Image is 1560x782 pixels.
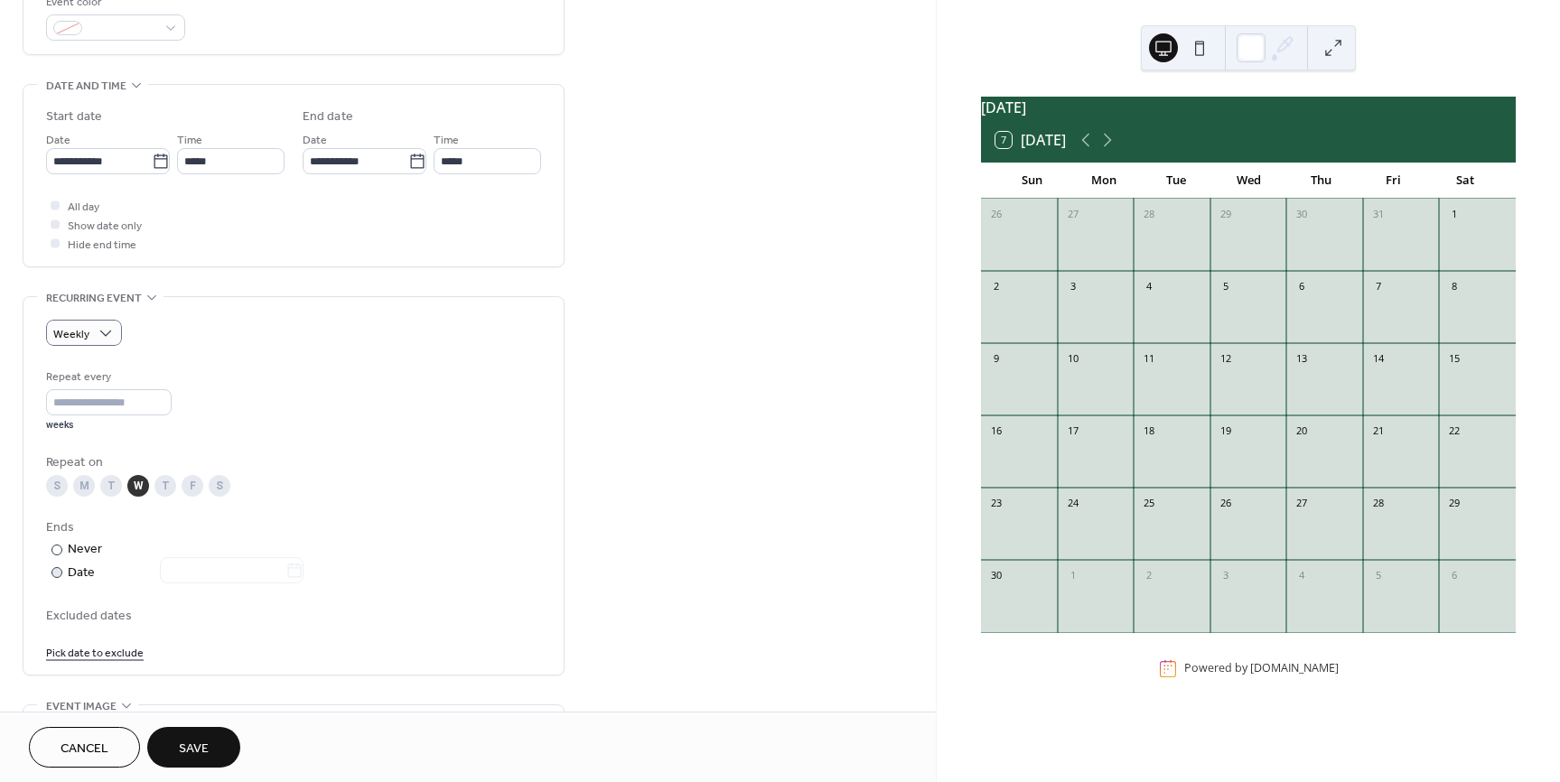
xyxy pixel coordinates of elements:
div: Powered by [1184,660,1339,675]
div: T [100,475,122,497]
div: [DATE] [981,97,1516,118]
div: 15 [1444,349,1464,369]
div: 16 [986,422,1006,442]
div: Repeat on [46,453,537,472]
div: Sun [995,163,1068,199]
div: 28 [1369,494,1388,514]
div: 22 [1444,422,1464,442]
div: 24 [1063,494,1083,514]
span: Time [434,131,459,150]
div: End date [303,107,353,126]
button: 7[DATE] [989,127,1072,153]
span: Weekly [53,324,89,345]
div: 2 [1139,566,1159,586]
div: Tue [1140,163,1212,199]
div: 27 [1063,205,1083,225]
div: 30 [1292,205,1312,225]
div: Fri [1357,163,1429,199]
div: 2 [986,277,1006,297]
span: Cancel [61,740,108,759]
span: Show date only [68,217,142,236]
div: 5 [1216,277,1236,297]
div: 23 [986,494,1006,514]
div: Never [68,540,103,559]
div: Sat [1429,163,1501,199]
div: 31 [1369,205,1388,225]
div: 9 [986,349,1006,369]
div: 13 [1292,349,1312,369]
span: Recurring event [46,289,142,308]
div: 27 [1292,494,1312,514]
div: 28 [1139,205,1159,225]
button: Save [147,727,240,768]
div: 21 [1369,422,1388,442]
div: 3 [1063,277,1083,297]
span: Excluded dates [46,607,541,626]
span: Event image [46,697,117,716]
div: 1 [1063,566,1083,586]
div: 29 [1444,494,1464,514]
div: Wed [1212,163,1284,199]
span: Date [46,131,70,150]
span: Date [303,131,327,150]
div: 5 [1369,566,1388,586]
span: All day [68,198,99,217]
div: F [182,475,203,497]
div: 20 [1292,422,1312,442]
div: Mon [1068,163,1140,199]
div: 4 [1292,566,1312,586]
div: 10 [1063,349,1083,369]
div: 11 [1139,349,1159,369]
div: 29 [1216,205,1236,225]
div: 19 [1216,422,1236,442]
div: S [46,475,68,497]
div: 26 [1216,494,1236,514]
span: Pick date to exclude [46,644,144,663]
div: 7 [1369,277,1388,297]
div: 12 [1216,349,1236,369]
span: Hide end time [68,236,136,255]
div: T [154,475,176,497]
a: [DOMAIN_NAME] [1250,660,1339,675]
span: Time [177,131,202,150]
div: S [209,475,230,497]
div: 26 [986,205,1006,225]
div: Repeat every [46,368,168,386]
span: Save [179,740,209,759]
div: weeks [46,419,172,432]
div: 25 [1139,494,1159,514]
div: Thu [1284,163,1357,199]
span: Date and time [46,77,126,96]
div: 6 [1444,566,1464,586]
div: 17 [1063,422,1083,442]
div: 4 [1139,277,1159,297]
div: 14 [1369,349,1388,369]
div: Ends [46,518,537,537]
div: 1 [1444,205,1464,225]
div: Start date [46,107,102,126]
div: Date [68,563,304,583]
div: 30 [986,566,1006,586]
div: 3 [1216,566,1236,586]
div: 18 [1139,422,1159,442]
div: W [127,475,149,497]
div: 8 [1444,277,1464,297]
button: Cancel [29,727,140,768]
div: 6 [1292,277,1312,297]
div: M [73,475,95,497]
